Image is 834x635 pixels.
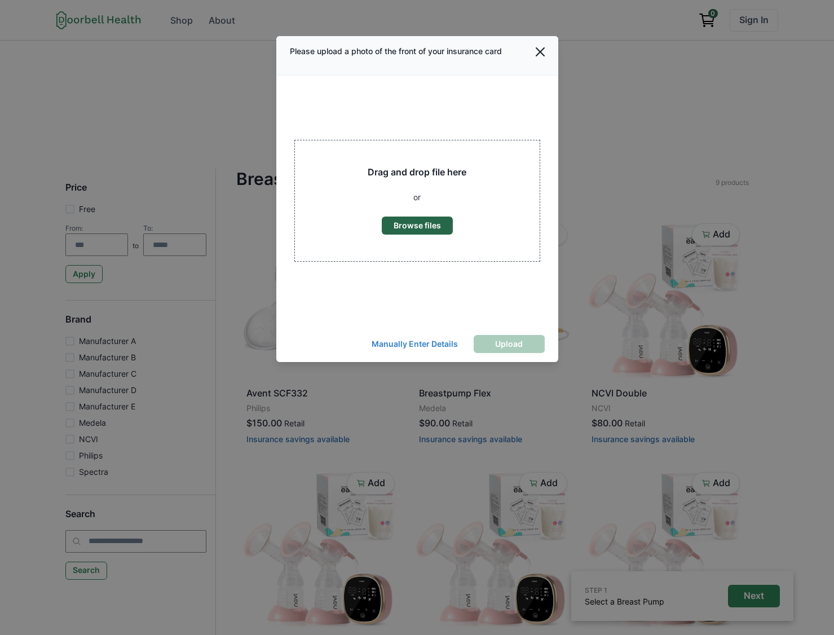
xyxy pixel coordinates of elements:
[363,335,467,353] button: Manually Enter Details
[529,41,551,63] button: Close
[413,191,421,203] p: or
[474,335,545,353] button: Upload
[368,167,466,178] h2: Drag and drop file here
[276,36,558,76] header: Please upload a photo of the front of your insurance card
[382,217,453,235] button: Browse files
